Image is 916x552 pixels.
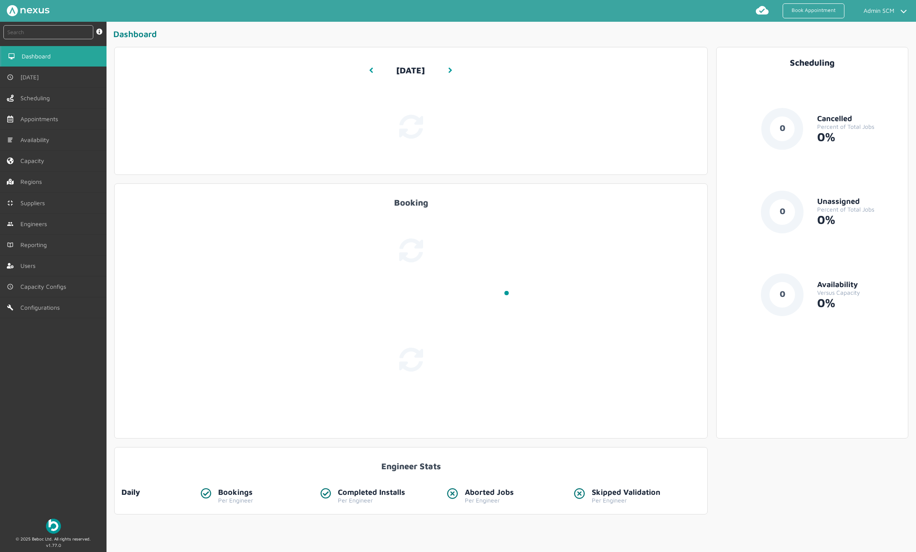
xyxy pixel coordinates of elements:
[20,74,42,81] span: [DATE]
[22,53,54,60] span: Dashboard
[20,178,45,185] span: Regions
[7,283,14,290] img: md-time.svg
[46,519,61,534] img: Beboc Logo
[20,137,53,143] span: Availability
[20,200,48,206] span: Suppliers
[20,157,48,164] span: Capacity
[20,221,50,227] span: Engineers
[3,25,93,39] input: Search by: Ref, PostCode, MPAN, MPRN, Account, Customer
[7,200,14,206] img: md-contract.svg
[20,241,50,248] span: Reporting
[7,116,14,122] img: appointments-left-menu.svg
[7,95,14,102] img: scheduling-left-menu.svg
[783,3,844,18] a: Book Appointment
[7,241,14,248] img: md-book.svg
[7,221,14,227] img: md-people.svg
[20,304,63,311] span: Configurations
[7,137,14,143] img: md-list.svg
[7,5,49,16] img: Nexus
[755,3,769,17] img: md-cloud-done.svg
[20,283,69,290] span: Capacity Configs
[20,95,53,102] span: Scheduling
[7,262,14,269] img: user-left-menu.svg
[8,53,15,60] img: md-desktop.svg
[20,262,39,269] span: Users
[7,157,14,164] img: capacity-left-menu.svg
[7,74,14,81] img: md-time.svg
[20,116,61,122] span: Appointments
[7,178,14,185] img: regions.left-menu.svg
[7,304,14,311] img: md-build.svg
